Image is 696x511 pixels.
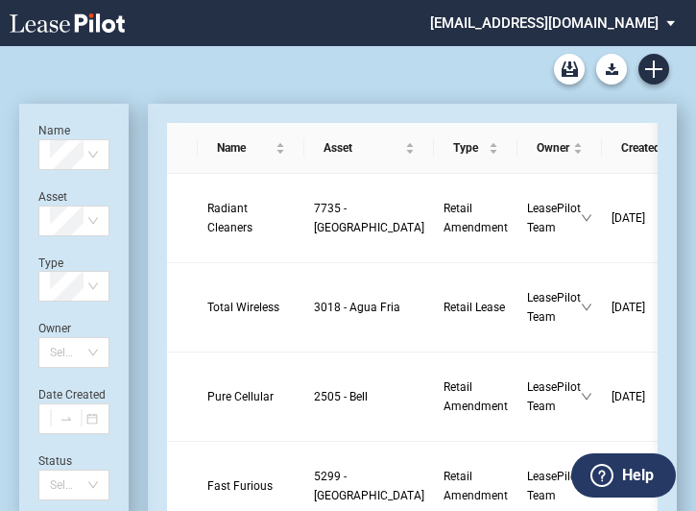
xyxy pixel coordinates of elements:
a: Retail Lease [444,298,508,317]
a: Retail Amendment [444,199,508,237]
span: to [60,412,73,426]
button: Download Blank Form [596,54,627,85]
span: [DATE] [612,390,645,403]
a: 5299 - [GEOGRAPHIC_DATA] [314,467,424,505]
a: Pure Cellular [207,387,295,406]
a: [DATE] [612,298,684,317]
span: [DATE] [612,211,645,225]
label: Type [38,256,63,270]
span: Fast Furious [207,479,273,493]
a: Fast Furious [207,476,295,496]
th: Type [434,123,517,174]
span: LeasePilot Team [527,377,581,416]
a: Total Wireless [207,298,295,317]
span: Retail Lease [444,301,505,314]
span: LeasePilot Team [527,288,581,327]
span: [DATE] [612,301,645,314]
span: Retail Amendment [444,380,508,413]
a: [DATE] [612,208,684,228]
span: down [581,302,592,313]
a: Retail Amendment [444,377,508,416]
span: 3018 - Agua Fria [314,301,400,314]
span: Retail Amendment [444,470,508,502]
label: Help [622,463,654,488]
a: 7735 - [GEOGRAPHIC_DATA] [314,199,424,237]
span: 5299 - Three Way Central [314,470,424,502]
span: Name [217,138,272,158]
label: Asset [38,190,67,204]
span: down [581,391,592,402]
md-menu: Download Blank Form List [590,54,633,85]
th: Created [602,123,693,174]
span: down [581,212,592,224]
th: Name [198,123,304,174]
span: Pure Cellular [207,390,274,403]
a: Archive [554,54,585,85]
span: Total Wireless [207,301,279,314]
a: 2505 - Bell [314,387,424,406]
span: Type [453,138,485,158]
a: [DATE] [612,387,684,406]
span: 2505 - Bell [314,390,368,403]
span: 7735 - Preston Hollow [314,202,424,234]
span: LeasePilot Team [527,199,581,237]
a: Retail Amendment [444,467,508,505]
span: Asset [324,138,401,158]
button: Help [571,453,676,498]
a: Radiant Cleaners [207,199,295,237]
span: Created [621,138,660,158]
span: Retail Amendment [444,202,508,234]
span: swap-right [60,412,73,426]
label: Date Created [38,388,106,401]
label: Status [38,454,72,468]
span: Radiant Cleaners [207,202,252,234]
th: Asset [304,123,434,174]
label: Name [38,124,70,137]
th: Owner [517,123,602,174]
span: Owner [537,138,569,158]
a: Create new document [638,54,669,85]
span: LeasePilot Team [527,467,581,505]
label: Owner [38,322,71,335]
a: 3018 - Agua Fria [314,298,424,317]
